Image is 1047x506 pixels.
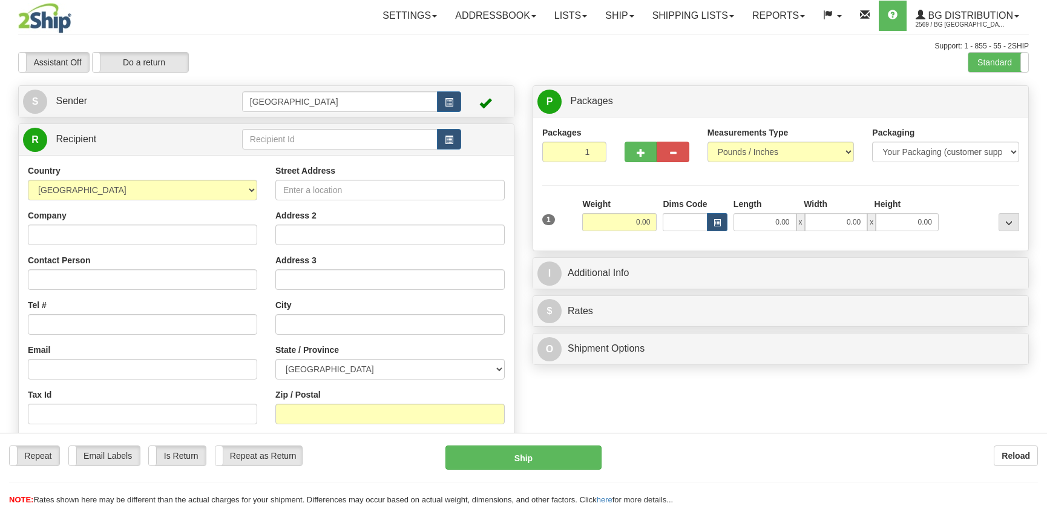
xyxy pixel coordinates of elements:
[925,10,1013,21] span: BG Distribution
[537,261,562,286] span: I
[537,261,1024,286] a: IAdditional Info
[663,198,707,210] label: Dims Code
[215,446,302,465] label: Repeat as Return
[28,389,51,401] label: Tax Id
[445,445,602,470] button: Ship
[275,165,335,177] label: Street Address
[23,89,242,114] a: S Sender
[743,1,814,31] a: Reports
[275,389,321,401] label: Zip / Postal
[597,495,612,504] a: here
[582,198,610,210] label: Weight
[28,344,50,356] label: Email
[537,299,562,323] span: $
[93,53,188,72] label: Do a return
[56,96,87,106] span: Sender
[1019,191,1046,315] iframe: chat widget
[875,198,901,210] label: Height
[542,214,555,225] span: 1
[275,254,317,266] label: Address 3
[643,1,743,31] a: Shipping lists
[18,41,1029,51] div: Support: 1 - 855 - 55 - 2SHIP
[545,1,596,31] a: Lists
[968,53,1028,72] label: Standard
[537,90,562,114] span: P
[242,129,438,149] input: Recipient Id
[867,213,876,231] span: x
[10,446,59,465] label: Repeat
[373,1,446,31] a: Settings
[537,89,1024,114] a: P Packages
[796,213,805,231] span: x
[69,446,140,465] label: Email Labels
[537,337,562,361] span: O
[707,126,789,139] label: Measurements Type
[537,299,1024,324] a: $Rates
[275,180,505,200] input: Enter a location
[9,495,33,504] span: NOTE:
[999,213,1019,231] div: ...
[446,1,545,31] a: Addressbook
[916,19,1006,31] span: 2569 / BG [GEOGRAPHIC_DATA] (PRINCIPAL)
[872,126,914,139] label: Packaging
[596,1,643,31] a: Ship
[542,126,582,139] label: Packages
[56,134,96,144] span: Recipient
[734,198,762,210] label: Length
[23,128,47,152] span: R
[28,254,90,266] label: Contact Person
[275,299,291,311] label: City
[242,91,438,112] input: Sender Id
[23,90,47,114] span: S
[275,344,339,356] label: State / Province
[907,1,1028,31] a: BG Distribution 2569 / BG [GEOGRAPHIC_DATA] (PRINCIPAL)
[23,127,218,152] a: R Recipient
[28,299,47,311] label: Tel #
[19,53,89,72] label: Assistant Off
[275,209,317,222] label: Address 2
[804,198,827,210] label: Width
[28,209,67,222] label: Company
[537,337,1024,361] a: OShipment Options
[1002,451,1030,461] b: Reload
[570,96,612,106] span: Packages
[28,165,61,177] label: Country
[18,3,71,33] img: logo2569.jpg
[994,445,1038,466] button: Reload
[149,446,205,465] label: Is Return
